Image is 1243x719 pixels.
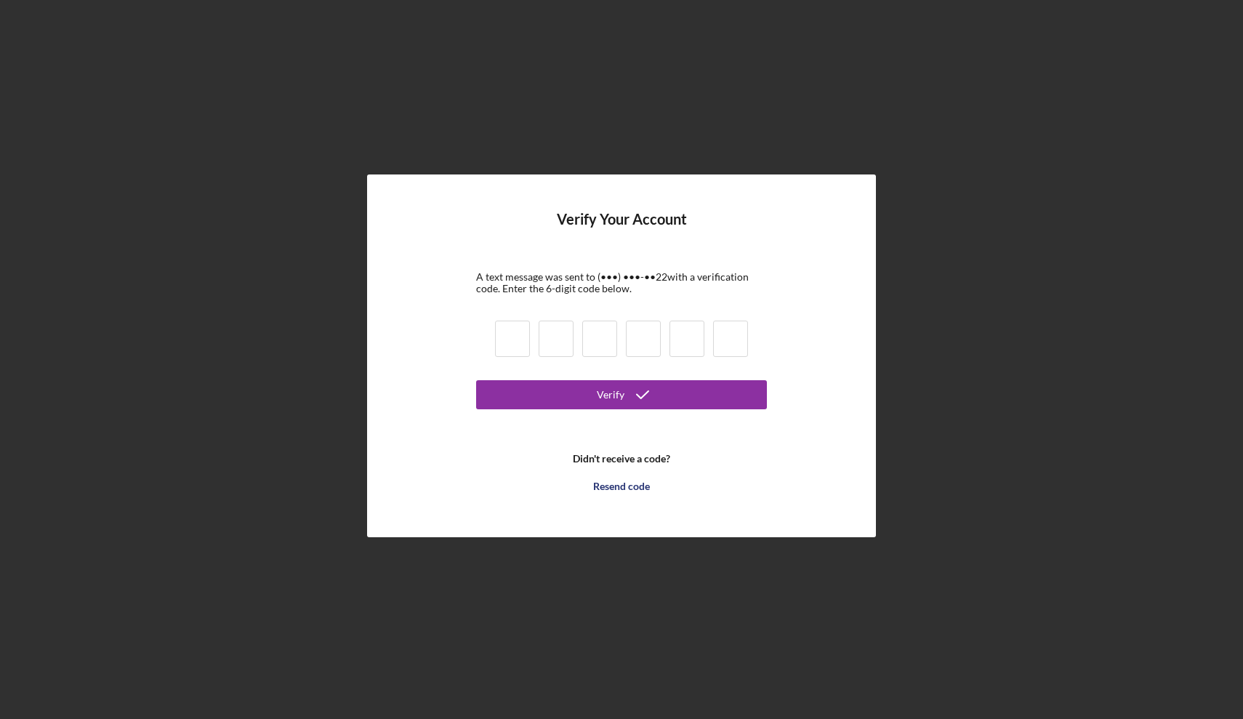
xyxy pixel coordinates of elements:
div: A text message was sent to (•••) •••-•• 22 with a verification code. Enter the 6-digit code below. [476,271,767,294]
h4: Verify Your Account [557,211,687,249]
button: Resend code [476,472,767,501]
div: Resend code [593,472,650,501]
div: Verify [597,380,624,409]
b: Didn't receive a code? [573,453,670,465]
button: Verify [476,380,767,409]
